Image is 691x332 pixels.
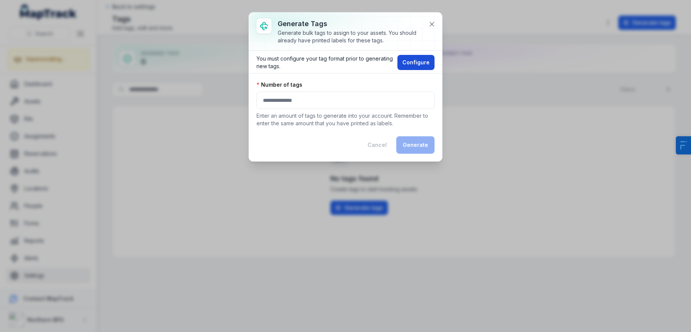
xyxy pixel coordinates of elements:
[397,55,435,70] button: Configure
[278,29,422,44] div: Generate bulk tags to assign to your assets. You should already have printed labels for these tags.
[256,112,435,127] p: Enter an amount of tags to generate into your account. Remember to enter the same amount that you...
[278,19,422,29] h3: Generate tags
[256,81,302,89] label: Number of tags
[256,55,394,70] span: You must configure your tag format prior to generating new tags.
